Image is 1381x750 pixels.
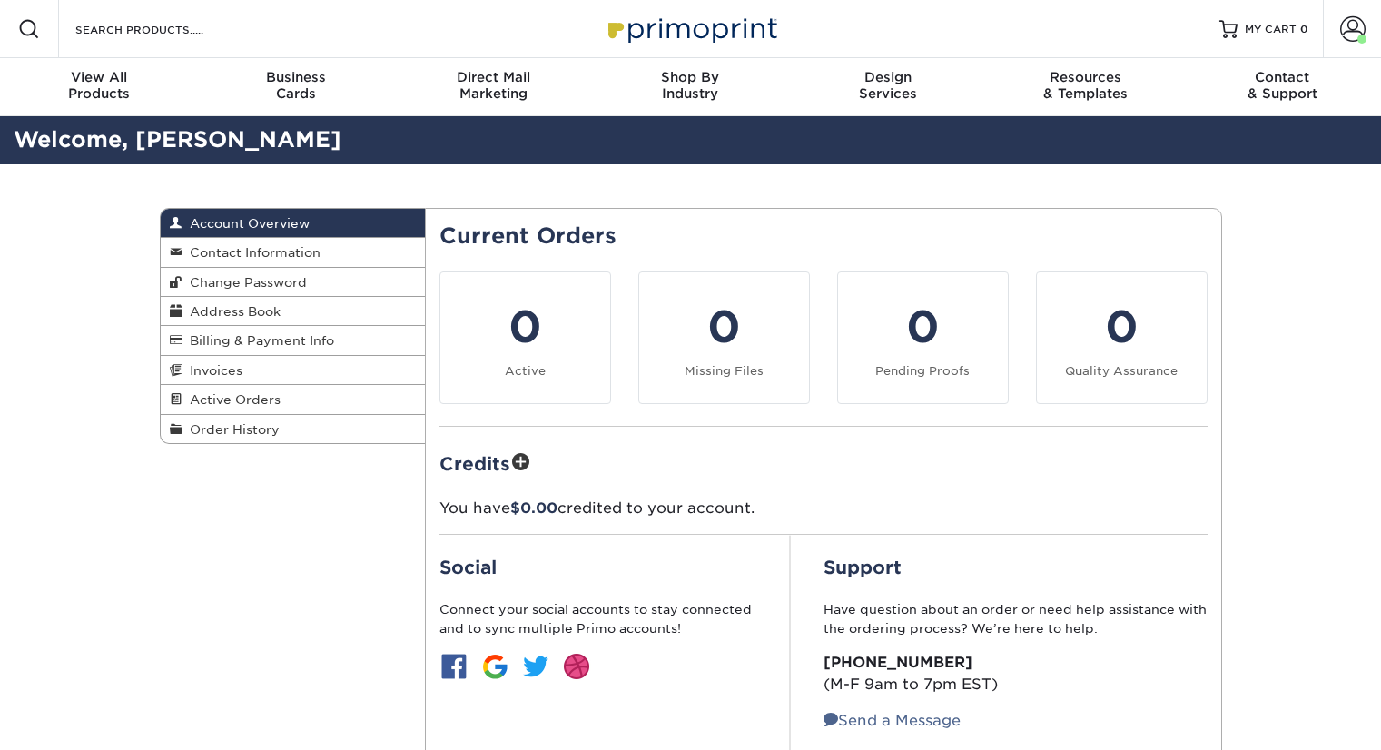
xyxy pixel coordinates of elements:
a: Resources& Templates [986,58,1183,116]
small: Quality Assurance [1065,364,1178,378]
p: You have credited to your account. [439,498,1208,519]
strong: [PHONE_NUMBER] [824,654,972,671]
span: Shop By [592,69,789,85]
span: Resources [986,69,1183,85]
a: 0 Pending Proofs [837,271,1009,404]
a: Contact Information [161,238,426,267]
div: Marketing [395,69,592,102]
span: Change Password [182,275,307,290]
span: Business [197,69,394,85]
div: 0 [849,294,997,360]
div: & Templates [986,69,1183,102]
h2: Credits [439,449,1208,477]
a: Account Overview [161,209,426,238]
div: 0 [650,294,798,360]
a: Shop ByIndustry [592,58,789,116]
img: btn-dribbble.jpg [562,652,591,681]
div: 0 [451,294,599,360]
a: Send a Message [824,712,961,729]
span: MY CART [1245,22,1297,37]
div: Services [789,69,986,102]
a: 0 Missing Files [638,271,810,404]
span: Design [789,69,986,85]
a: Direct MailMarketing [395,58,592,116]
a: DesignServices [789,58,986,116]
span: Contact Information [182,245,321,260]
div: Industry [592,69,789,102]
div: & Support [1184,69,1381,102]
img: Primoprint [600,9,782,48]
a: 0 Quality Assurance [1036,271,1208,404]
small: Active [505,364,546,378]
div: Cards [197,69,394,102]
a: Billing & Payment Info [161,326,426,355]
span: Billing & Payment Info [182,333,334,348]
a: Active Orders [161,385,426,414]
h2: Support [824,557,1208,578]
span: Address Book [182,304,281,319]
a: Contact& Support [1184,58,1381,116]
span: $0.00 [510,499,557,517]
a: Change Password [161,268,426,297]
img: btn-google.jpg [480,652,509,681]
img: btn-facebook.jpg [439,652,469,681]
span: Contact [1184,69,1381,85]
h2: Current Orders [439,223,1208,250]
input: SEARCH PRODUCTS..... [74,18,251,40]
a: Address Book [161,297,426,326]
a: Order History [161,415,426,443]
img: btn-twitter.jpg [521,652,550,681]
span: Account Overview [182,216,310,231]
span: Direct Mail [395,69,592,85]
span: 0 [1300,23,1308,35]
a: 0 Active [439,271,611,404]
small: Missing Files [685,364,764,378]
span: Invoices [182,363,242,378]
p: Have question about an order or need help assistance with the ordering process? We’re here to help: [824,600,1208,637]
div: 0 [1048,294,1196,360]
span: Active Orders [182,392,281,407]
small: Pending Proofs [875,364,970,378]
h2: Social [439,557,757,578]
p: (M-F 9am to 7pm EST) [824,652,1208,696]
a: BusinessCards [197,58,394,116]
p: Connect your social accounts to stay connected and to sync multiple Primo accounts! [439,600,757,637]
span: Order History [182,422,280,437]
a: Invoices [161,356,426,385]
